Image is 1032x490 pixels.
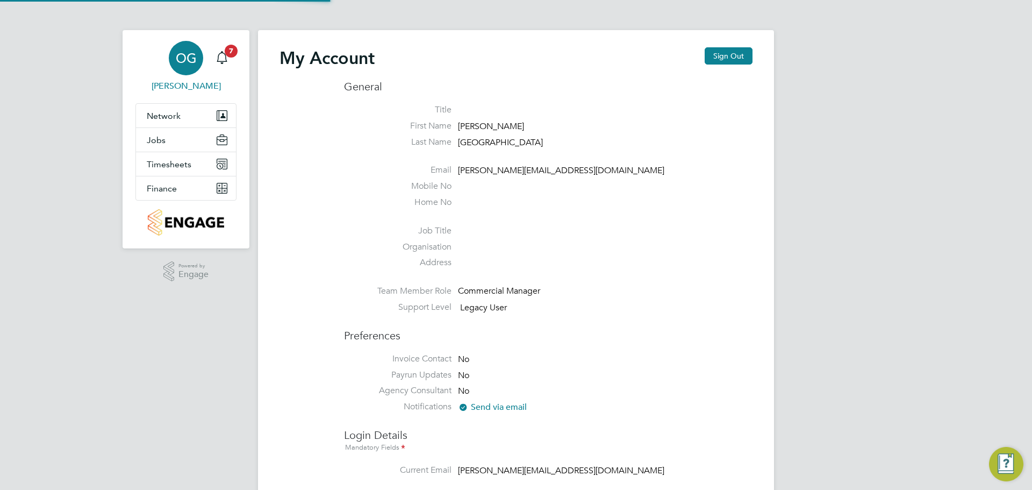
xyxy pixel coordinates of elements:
img: countryside-properties-logo-retina.png [148,209,224,236]
label: Support Level [344,302,451,313]
label: Address [344,257,451,268]
span: No [458,354,469,365]
label: Team Member Role [344,286,451,297]
span: [PERSON_NAME][EMAIL_ADDRESS][DOMAIN_NAME] [458,465,664,476]
span: Powered by [178,261,209,271]
label: Notifications [344,401,451,413]
h3: General [344,80,752,94]
button: Network [136,104,236,127]
label: Title [344,104,451,116]
label: Organisation [344,242,451,253]
div: Commercial Manager [458,286,560,297]
label: Last Name [344,137,451,148]
label: Mobile No [344,181,451,192]
button: Sign Out [705,47,752,65]
span: No [458,370,469,381]
button: Jobs [136,128,236,152]
button: Finance [136,176,236,200]
span: Network [147,111,181,121]
label: Payrun Updates [344,370,451,381]
label: Home No [344,197,451,208]
h3: Login Details [344,417,752,454]
span: No [458,386,469,397]
span: Send via email [458,402,527,413]
h2: My Account [279,47,375,69]
div: Mandatory Fields [344,442,752,454]
label: First Name [344,120,451,132]
label: Email [344,165,451,176]
a: Powered byEngage [163,261,209,282]
span: Engage [178,270,209,279]
a: 7 [211,41,233,75]
span: [PERSON_NAME] [458,121,524,132]
label: Current Email [344,465,451,476]
span: Olivia Glasgow [135,80,236,93]
nav: Main navigation [123,30,249,248]
button: Timesheets [136,152,236,176]
span: Legacy User [460,302,507,313]
a: OG[PERSON_NAME] [135,41,236,93]
span: Finance [147,183,177,194]
a: Go to home page [135,209,236,236]
button: Engage Resource Center [989,447,1023,481]
label: Invoice Contact [344,353,451,365]
span: Timesheets [147,159,191,169]
span: Jobs [147,135,166,145]
h3: Preferences [344,318,752,343]
label: Job Title [344,225,451,237]
label: Agency Consultant [344,385,451,396]
span: 7 [225,45,238,58]
span: OG [176,51,197,65]
span: [GEOGRAPHIC_DATA] [458,137,543,148]
span: [PERSON_NAME][EMAIL_ADDRESS][DOMAIN_NAME] [458,166,664,176]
